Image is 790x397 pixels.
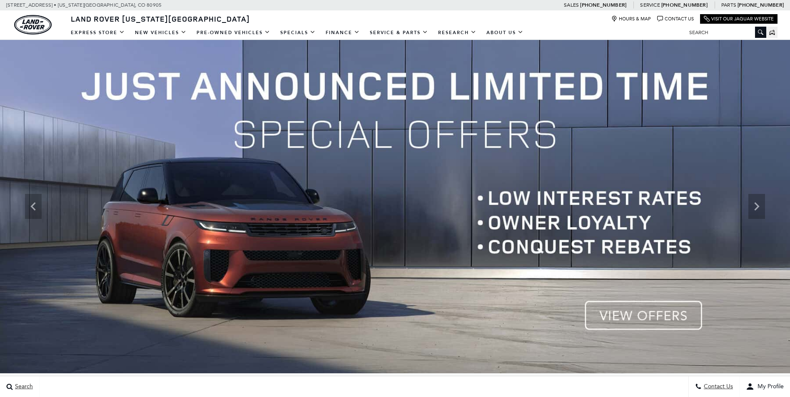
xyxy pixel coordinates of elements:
[740,376,790,397] button: user-profile-menu
[481,25,528,40] a: About Us
[275,25,321,40] a: Specials
[433,25,481,40] a: Research
[14,15,52,35] img: Land Rover
[130,25,192,40] a: New Vehicles
[13,383,33,390] span: Search
[580,2,626,8] a: [PHONE_NUMBER]
[66,14,255,24] a: Land Rover [US_STATE][GEOGRAPHIC_DATA]
[365,25,433,40] a: Service & Parts
[640,2,660,8] span: Service
[192,25,275,40] a: Pre-Owned Vehicles
[6,2,162,8] a: [STREET_ADDRESS] • [US_STATE][GEOGRAPHIC_DATA], CO 80905
[702,383,733,390] span: Contact Us
[66,25,528,40] nav: Main Navigation
[738,2,784,8] a: [PHONE_NUMBER]
[754,383,784,390] span: My Profile
[321,25,365,40] a: Finance
[683,27,766,37] input: Search
[14,15,52,35] a: land-rover
[611,16,651,22] a: Hours & Map
[704,16,774,22] a: Visit Our Jaguar Website
[657,16,694,22] a: Contact Us
[661,2,708,8] a: [PHONE_NUMBER]
[564,2,579,8] span: Sales
[71,14,250,24] span: Land Rover [US_STATE][GEOGRAPHIC_DATA]
[721,2,736,8] span: Parts
[66,25,130,40] a: EXPRESS STORE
